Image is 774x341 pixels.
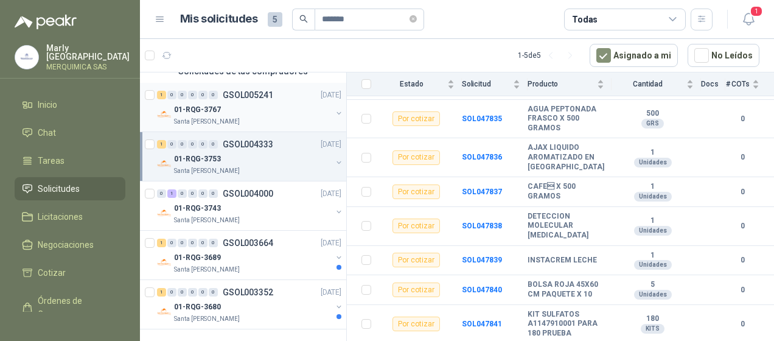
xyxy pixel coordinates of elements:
[725,186,759,198] b: 0
[634,192,672,202] div: Unidades
[15,149,125,172] a: Tareas
[157,107,172,122] img: Company Logo
[15,261,125,284] a: Cotizar
[157,239,166,247] div: 1
[641,119,664,128] div: GRS
[268,12,282,27] span: 5
[209,239,218,247] div: 0
[174,153,221,165] p: 01-RQG-3753
[612,109,694,119] b: 500
[223,288,273,297] p: GSOL003352
[725,152,759,163] b: 0
[38,294,114,321] span: Órdenes de Compra
[178,239,187,247] div: 0
[321,237,341,249] p: [DATE]
[38,98,57,111] span: Inicio
[198,288,207,297] div: 0
[634,226,672,236] div: Unidades
[528,182,604,201] b: CAFE X 500 GRAMOS
[321,287,341,298] p: [DATE]
[528,105,604,133] b: AGUA PEPTONADA FRASCO X 500 GRAMOS
[612,80,684,88] span: Cantidad
[188,91,197,99] div: 0
[528,72,612,96] th: Producto
[38,154,64,167] span: Tareas
[174,117,240,127] p: Santa [PERSON_NAME]
[15,121,125,144] a: Chat
[167,140,176,149] div: 0
[612,182,694,192] b: 1
[321,139,341,150] p: [DATE]
[612,251,694,261] b: 1
[209,140,218,149] div: 0
[634,158,672,167] div: Unidades
[462,222,502,230] a: SOL047838
[528,256,597,265] b: INSTACREM LECHE
[725,255,759,266] b: 0
[392,150,440,165] div: Por cotizar
[634,260,672,270] div: Unidades
[15,15,77,29] img: Logo peakr
[15,177,125,200] a: Solicitudes
[15,93,125,116] a: Inicio
[209,189,218,198] div: 0
[725,318,759,330] b: 0
[188,140,197,149] div: 0
[392,317,440,331] div: Por cotizar
[725,113,759,125] b: 0
[178,288,187,297] div: 0
[223,140,273,149] p: GSOL004333
[198,140,207,149] div: 0
[462,153,502,161] a: SOL047836
[174,265,240,275] p: Santa [PERSON_NAME]
[157,91,166,99] div: 1
[392,283,440,297] div: Por cotizar
[167,91,176,99] div: 0
[572,13,598,26] div: Todas
[15,46,38,69] img: Company Logo
[518,46,580,65] div: 1 - 5 de 5
[612,216,694,226] b: 1
[528,280,604,299] b: BOLSA ROJA 45X60 CM PAQUETE X 10
[174,166,240,176] p: Santa [PERSON_NAME]
[198,239,207,247] div: 0
[725,72,774,96] th: # COTs
[612,314,694,324] b: 180
[528,80,594,88] span: Producto
[188,189,197,198] div: 0
[725,284,759,296] b: 0
[209,288,218,297] div: 0
[462,286,502,294] a: SOL047840
[38,210,83,223] span: Licitaciones
[15,289,125,326] a: Órdenes de Compra
[462,188,502,196] a: SOL047837
[174,216,240,225] p: Santa [PERSON_NAME]
[688,44,759,67] button: No Leídos
[178,140,187,149] div: 0
[528,212,604,241] b: DETECCION MOLECULAR [MEDICAL_DATA]
[462,256,502,264] a: SOL047839
[157,189,166,198] div: 0
[167,189,176,198] div: 1
[178,189,187,198] div: 0
[462,80,511,88] span: Solicitud
[612,148,694,158] b: 1
[634,290,672,300] div: Unidades
[462,320,502,328] a: SOL047841
[157,255,172,270] img: Company Logo
[157,140,166,149] div: 1
[725,220,759,232] b: 0
[167,239,176,247] div: 0
[157,236,344,275] a: 1 0 0 0 0 0 GSOL003664[DATE] Company Logo01-RQG-3689Santa [PERSON_NAME]
[378,80,445,88] span: Estado
[46,63,130,71] p: MERQUIMICA SAS
[641,324,664,334] div: KITS
[321,188,341,200] p: [DATE]
[410,15,417,23] span: close-circle
[174,203,221,214] p: 01-RQG-3743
